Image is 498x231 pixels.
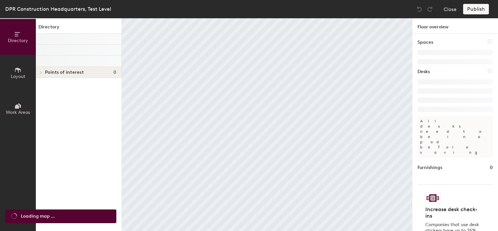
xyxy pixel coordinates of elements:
h1: Floor overview [412,18,498,34]
img: Undo [416,6,423,12]
h1: Desks [417,68,430,75]
h1: Spaces [417,39,433,46]
span: Layout [11,74,25,79]
div: DPR Construction Headquarters, Test Level [5,5,111,13]
img: Sticker logo [425,192,440,204]
h1: 0 [490,164,493,171]
span: Loading map ... [21,213,55,220]
span: Points of interest [45,70,84,75]
canvas: Map [122,18,412,231]
img: Redo [427,6,433,12]
button: Close [444,4,457,14]
h1: Furnishings [417,164,442,171]
span: Directory [8,38,28,43]
h4: Increase desk check-ins [425,206,481,219]
span: 0 [113,70,116,75]
span: Work Areas [6,110,30,115]
h1: Directory [36,23,122,34]
p: All desks need to be in a pod before saving [417,116,493,158]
